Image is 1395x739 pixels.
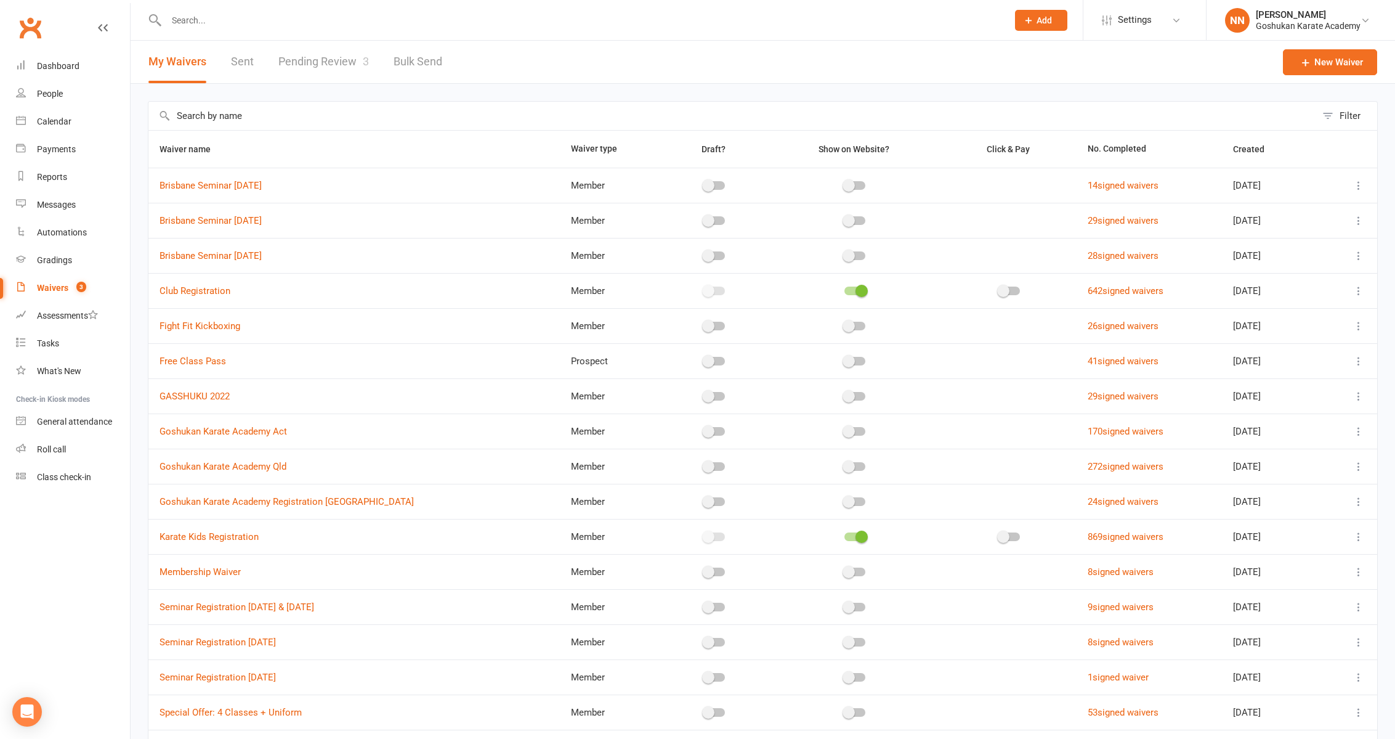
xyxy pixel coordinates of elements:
[560,659,661,695] td: Member
[1088,426,1163,437] a: 170signed waivers
[160,142,224,157] button: Waiver name
[560,624,661,659] td: Member
[560,519,661,554] td: Member
[1222,168,1322,203] td: [DATE]
[37,472,91,482] div: Class check-in
[1222,308,1322,343] td: [DATE]
[37,417,112,427] div: General attendance
[37,144,76,154] div: Payments
[1015,10,1067,31] button: Add
[1222,414,1322,449] td: [DATE]
[16,136,130,163] a: Payments
[160,250,262,261] a: Brisbane Seminar [DATE]
[1088,496,1158,507] a: 24signed waivers
[160,602,314,613] a: Seminar Registration [DATE] & [DATE]
[1118,6,1152,34] span: Settings
[1088,391,1158,402] a: 29signed waivers
[1233,144,1278,154] span: Created
[160,426,287,437] a: Goshukan Karate Academy Act
[37,444,66,454] div: Roll call
[160,707,302,718] a: Special Offer: 4 Classes + Uniform
[16,302,130,330] a: Assessments
[16,219,130,247] a: Automations
[37,116,71,126] div: Calendar
[37,89,63,99] div: People
[160,321,240,332] a: Fight Fit Kickboxing
[560,378,661,414] td: Member
[560,343,661,378] td: Prospect
[1340,108,1361,123] div: Filter
[1222,519,1322,554] td: [DATE]
[1088,566,1154,578] a: 8signed waivers
[160,356,226,367] a: Free Class Pass
[37,172,67,182] div: Reports
[1088,356,1158,367] a: 41signed waivers
[16,163,130,191] a: Reports
[560,695,661,730] td: Member
[37,255,72,265] div: Gradings
[12,697,42,727] div: Open Intercom Messenger
[394,41,442,83] a: Bulk Send
[1222,273,1322,308] td: [DATE]
[16,274,130,302] a: Waivers 3
[16,330,130,357] a: Tasks
[1088,321,1158,332] a: 26signed waivers
[160,144,224,154] span: Waiver name
[1222,659,1322,695] td: [DATE]
[1222,449,1322,484] td: [DATE]
[16,463,130,491] a: Class kiosk mode
[1088,461,1163,472] a: 272signed waivers
[15,12,46,43] a: Clubworx
[1077,131,1223,168] th: No. Completed
[1088,215,1158,226] a: 29signed waivers
[1088,180,1158,191] a: 14signed waivers
[560,168,661,203] td: Member
[690,142,739,157] button: Draft?
[160,672,276,683] a: Seminar Registration [DATE]
[976,142,1043,157] button: Click & Pay
[560,238,661,273] td: Member
[37,311,98,321] div: Assessments
[1088,707,1158,718] a: 53signed waivers
[16,108,130,136] a: Calendar
[16,191,130,219] a: Messages
[560,203,661,238] td: Member
[560,131,661,168] th: Waiver type
[1088,637,1154,648] a: 8signed waivers
[37,227,87,237] div: Automations
[231,41,254,83] a: Sent
[1222,695,1322,730] td: [DATE]
[16,80,130,108] a: People
[1233,142,1278,157] button: Created
[16,52,130,80] a: Dashboard
[807,142,903,157] button: Show on Website?
[16,247,130,274] a: Gradings
[1256,9,1361,20] div: [PERSON_NAME]
[560,308,661,343] td: Member
[37,338,59,348] div: Tasks
[1222,203,1322,238] td: [DATE]
[1222,343,1322,378] td: [DATE]
[160,637,276,648] a: Seminar Registration [DATE]
[560,273,661,308] td: Member
[160,391,230,402] a: GASSHUKU 2022
[1222,624,1322,659] td: [DATE]
[819,144,889,154] span: Show on Website?
[148,41,206,83] button: My Waivers
[1225,8,1250,33] div: NN
[1222,378,1322,414] td: [DATE]
[148,102,1316,130] input: Search by name
[560,484,661,519] td: Member
[1088,285,1163,296] a: 642signed waivers
[1088,672,1149,683] a: 1signed waiver
[560,414,661,449] td: Member
[560,554,661,589] td: Member
[160,461,286,472] a: Goshukan Karate Academy Qld
[1222,589,1322,624] td: [DATE]
[560,589,661,624] td: Member
[160,285,230,296] a: Club Registration
[1222,484,1322,519] td: [DATE]
[16,357,130,385] a: What's New
[37,200,76,210] div: Messages
[160,180,262,191] a: Brisbane Seminar [DATE]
